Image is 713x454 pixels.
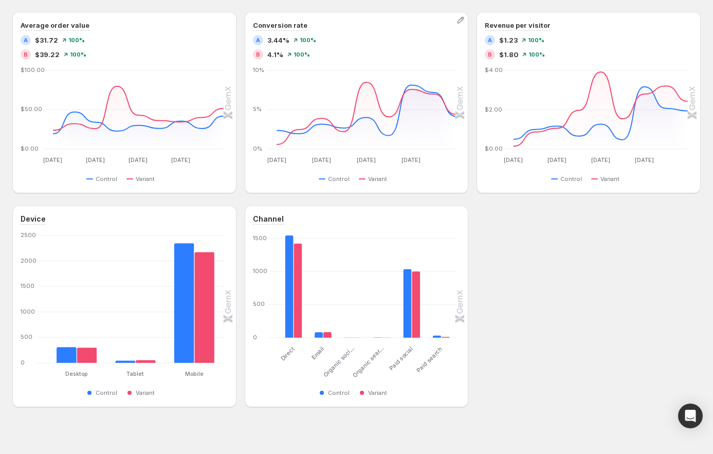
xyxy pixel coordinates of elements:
[548,156,567,164] text: [DATE]
[57,322,77,363] rect: Control 309
[172,156,191,164] text: [DATE]
[86,387,121,399] button: Control
[528,51,545,58] span: 100 %
[126,387,159,399] button: Variant
[21,106,42,113] text: $50.00
[433,311,441,338] rect: Control 31
[279,345,296,362] text: Direct
[328,389,350,397] span: Control
[127,370,144,377] text: Tablet
[267,35,289,45] span: 3.44%
[253,267,267,275] text: 1000
[351,345,385,379] text: Organic sear…
[136,175,155,183] span: Variant
[21,145,39,152] text: $0.00
[24,51,28,58] h2: B
[136,336,156,363] rect: Variant 53
[600,175,619,183] span: Variant
[441,312,449,338] rect: Variant 12
[106,235,164,363] g: Tablet: Control 43,Variant 53
[35,49,60,60] span: $39.22
[368,175,387,183] span: Variant
[267,49,283,60] span: 4.1%
[279,235,308,338] g: Direct: Control 1544,Variant 1422
[551,173,586,185] button: Control
[253,214,284,224] h3: Channel
[323,307,331,338] rect: Variant 85
[485,20,551,30] h3: Revenue per visitor
[21,282,34,289] text: 1500
[357,156,376,164] text: [DATE]
[21,66,45,74] text: $100.00
[21,308,35,315] text: 1000
[253,334,257,341] text: 0
[488,51,492,58] h2: B
[256,51,260,58] h2: B
[253,145,262,152] text: 0%
[21,333,32,340] text: 500
[338,235,368,338] g: Organic social: Control 2,Variant 2
[253,20,307,30] h3: Conversion rate
[344,313,352,338] rect: Control 2
[44,156,63,164] text: [DATE]
[174,235,194,363] rect: Control 2347
[116,336,136,363] rect: Control 43
[388,345,414,372] text: Paid social
[253,66,264,74] text: 10%
[312,156,331,164] text: [DATE]
[426,235,456,338] g: Paid search: Control 31,Variant 12
[35,35,58,45] span: $31.72
[488,37,492,43] h2: A
[415,345,444,374] text: Paid search
[528,37,544,43] span: 100 %
[194,235,214,363] rect: Variant 2171
[253,106,262,113] text: 5%
[136,389,155,397] span: Variant
[86,173,121,185] button: Control
[129,156,148,164] text: [DATE]
[374,313,382,338] rect: Control 4
[367,235,397,338] g: Organic search: Control 4,Variant 2
[294,235,302,338] rect: Variant 1422
[403,245,411,338] rect: Control 1035
[21,359,25,366] text: 0
[253,234,267,242] text: 1500
[21,231,36,239] text: 2500
[315,307,323,338] rect: Control 83
[253,301,265,308] text: 500
[185,370,204,377] text: Mobile
[322,345,355,378] text: Organic soci…
[256,37,260,43] h2: A
[485,106,502,113] text: $2.00
[294,51,310,58] span: 100 %
[401,156,421,164] text: [DATE]
[499,35,518,45] span: $1.23
[96,389,117,397] span: Control
[65,370,88,377] text: Desktop
[485,145,503,152] text: $0.00
[70,51,86,58] span: 100 %
[267,156,286,164] text: [DATE]
[359,387,391,399] button: Variant
[397,235,427,338] g: Paid social: Control 1035,Variant 1000
[635,156,654,164] text: [DATE]
[560,175,582,183] span: Control
[285,235,293,338] rect: Control 1544
[319,387,354,399] button: Control
[21,214,46,224] h3: Device
[382,313,390,338] rect: Variant 2
[591,156,610,164] text: [DATE]
[368,389,387,397] span: Variant
[319,173,354,185] button: Control
[21,20,89,30] h3: Average order value
[21,257,36,264] text: 2000
[504,156,523,164] text: [DATE]
[47,235,106,363] g: Desktop: Control 309,Variant 299
[359,173,391,185] button: Variant
[678,404,703,428] div: Open Intercom Messenger
[86,156,105,164] text: [DATE]
[24,37,28,43] h2: A
[68,37,85,43] span: 100 %
[165,235,224,363] g: Mobile: Control 2347,Variant 2171
[412,247,420,338] rect: Variant 1000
